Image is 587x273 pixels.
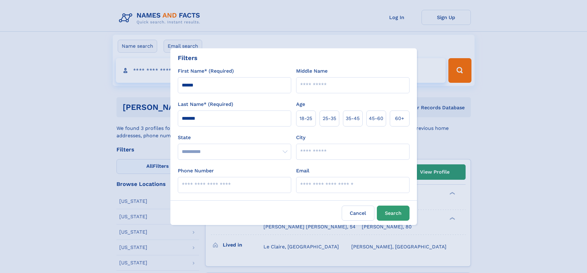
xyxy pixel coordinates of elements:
label: Middle Name [296,67,328,75]
span: 45‑60 [369,115,383,122]
label: State [178,134,291,141]
span: 18‑25 [300,115,312,122]
label: Cancel [342,206,374,221]
label: Age [296,101,305,108]
label: First Name* (Required) [178,67,234,75]
label: Email [296,167,309,175]
span: 60+ [395,115,404,122]
span: 25‑35 [323,115,336,122]
label: Last Name* (Required) [178,101,233,108]
button: Search [377,206,410,221]
label: City [296,134,305,141]
span: 35‑45 [346,115,360,122]
div: Filters [178,53,198,62]
label: Phone Number [178,167,214,175]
